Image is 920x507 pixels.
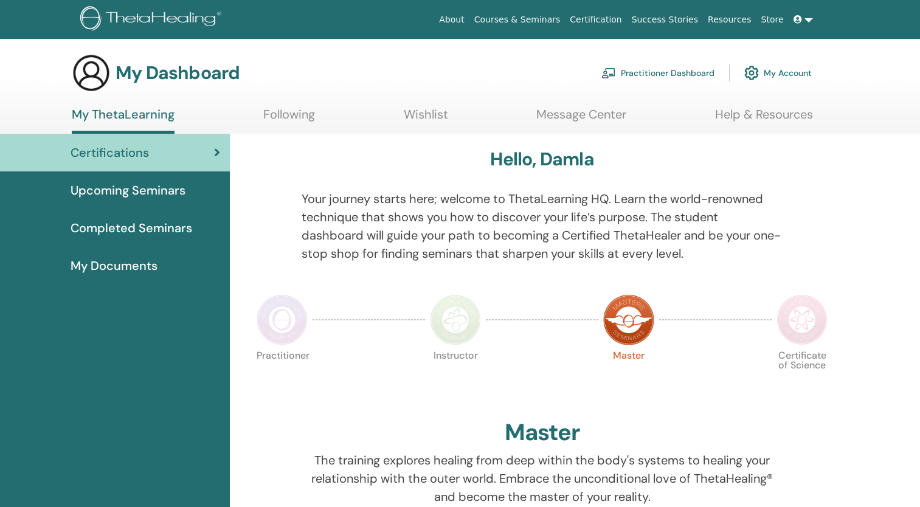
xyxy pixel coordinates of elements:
[469,9,565,31] a: Courses & Seminars
[71,181,185,199] span: Upcoming Seminars
[490,148,593,170] h3: Hello, Damla
[703,9,756,31] a: Resources
[257,294,308,345] img: Practitioner
[601,67,616,78] img: chalkboard-teacher.svg
[536,107,626,131] a: Message Center
[430,294,481,345] img: Instructor
[603,351,654,402] p: Master
[72,53,111,92] img: generic-user-icon.jpg
[776,294,828,345] img: Certificate of Science
[71,219,192,237] span: Completed Seminars
[434,9,469,31] a: About
[263,107,315,131] a: Following
[72,107,175,134] a: My ThetaLearning
[404,107,448,131] a: Wishlist
[601,60,714,86] a: Practitioner Dashboard
[744,60,812,86] a: My Account
[776,351,828,402] p: Certificate of Science
[756,9,789,31] a: Store
[71,143,149,162] span: Certifications
[744,63,759,83] img: cog.svg
[71,257,157,275] span: My Documents
[80,6,226,33] img: logo.png
[257,351,308,402] p: Practitioner
[715,107,813,131] a: Help & Resources
[302,451,783,506] p: The training explores healing from deep within the body's systems to healing your relationship wi...
[430,351,481,402] p: Instructor
[302,190,783,263] p: Your journey starts here; welcome to ThetaLearning HQ. Learn the world-renowned technique that sh...
[116,62,240,84] h3: My Dashboard
[627,9,703,31] a: Success Stories
[505,419,580,447] h2: Master
[565,9,626,31] a: Certification
[603,294,654,345] img: Master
